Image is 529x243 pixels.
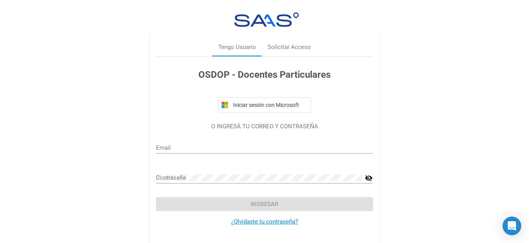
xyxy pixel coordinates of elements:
[250,201,279,208] span: Ingresar
[156,197,373,211] button: Ingresar
[218,97,311,113] button: Iniciar sesión con Microsoft
[218,43,256,52] div: Tengo Usuario
[156,68,373,82] h3: OSDOP - Docentes Particulares
[231,218,298,225] a: ¿Olvidaste tu contraseña?
[156,122,373,131] p: O INGRESÁ TU CORREO Y CONTRASEÑA
[503,217,521,235] div: Open Intercom Messenger
[365,173,373,183] mat-icon: visibility_off
[231,102,308,108] span: Iniciar sesión con Microsoft
[268,43,311,52] div: Solicitar Acceso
